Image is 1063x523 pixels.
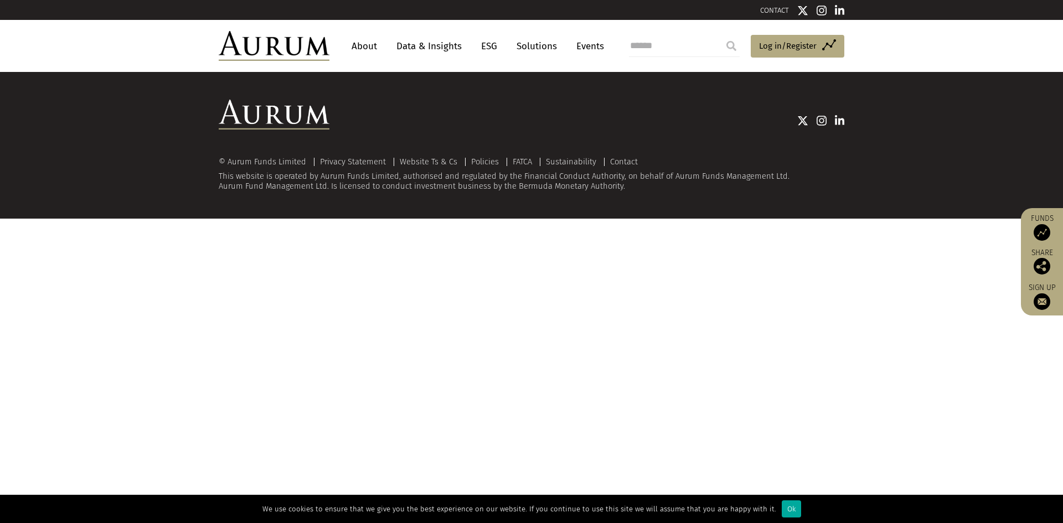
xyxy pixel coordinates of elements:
a: Policies [471,157,499,167]
img: Aurum [219,31,329,61]
a: CONTACT [760,6,789,14]
img: Instagram icon [817,115,827,126]
a: Funds [1026,214,1057,241]
a: About [346,36,383,56]
a: Website Ts & Cs [400,157,457,167]
a: FATCA [513,157,532,167]
img: Twitter icon [797,5,808,16]
div: This website is operated by Aurum Funds Limited, authorised and regulated by the Financial Conduc... [219,157,844,191]
a: Events [571,36,604,56]
img: Linkedin icon [835,115,845,126]
img: Linkedin icon [835,5,845,16]
a: Privacy Statement [320,157,386,167]
a: Log in/Register [751,35,844,58]
a: ESG [476,36,503,56]
input: Submit [720,35,742,57]
a: Data & Insights [391,36,467,56]
span: Log in/Register [759,39,817,53]
img: Instagram icon [817,5,827,16]
a: Solutions [511,36,563,56]
div: © Aurum Funds Limited [219,158,312,166]
a: Sustainability [546,157,596,167]
img: Aurum Logo [219,100,329,130]
img: Twitter icon [797,115,808,126]
a: Contact [610,157,638,167]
